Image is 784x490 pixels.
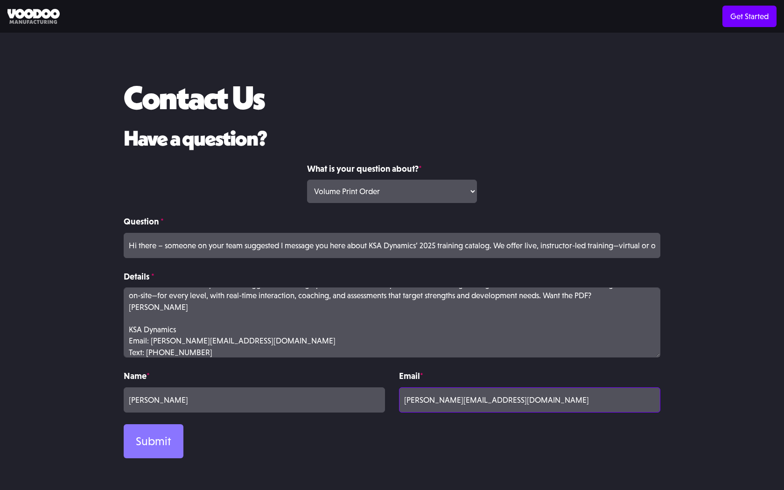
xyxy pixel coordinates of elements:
[124,369,385,383] label: Name
[124,127,660,150] h2: Have a question?
[7,9,60,24] img: Voodoo Manufacturing logo
[124,216,159,226] strong: Question
[124,233,660,258] input: Briefly describe your question
[722,6,777,27] a: Get Started
[399,369,660,383] label: Email
[124,79,264,115] h1: Contact Us
[124,271,149,281] strong: Details
[307,162,476,175] label: What is your question about?
[124,162,660,458] form: Contact Form
[124,424,183,458] input: Submit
